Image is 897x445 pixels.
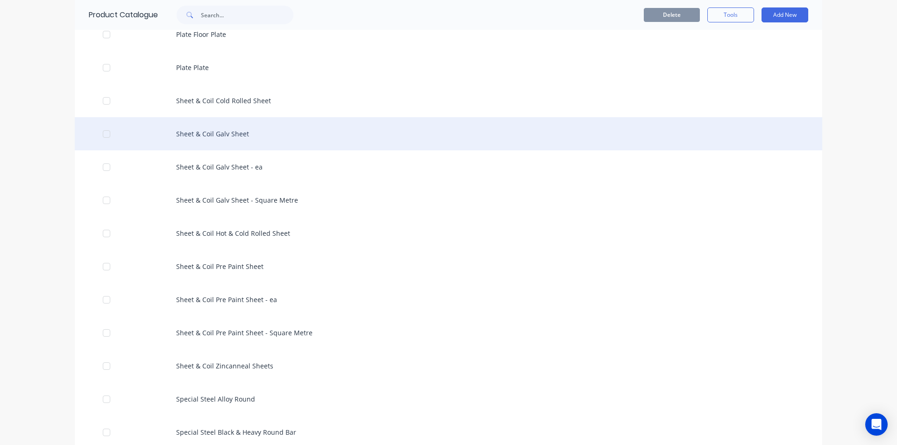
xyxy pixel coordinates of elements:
[865,413,888,436] div: Open Intercom Messenger
[75,316,822,349] div: Sheet & Coil Pre Paint Sheet - Square Metre
[75,283,822,316] div: Sheet & Coil Pre Paint Sheet - ea
[75,349,822,382] div: Sheet & Coil Zincanneal Sheets
[75,150,822,184] div: Sheet & Coil Galv Sheet - ea
[762,7,808,22] button: Add New
[201,6,293,24] input: Search...
[75,51,822,84] div: Plate Plate
[75,18,822,51] div: Plate Floor Plate
[75,84,822,117] div: Sheet & Coil Cold Rolled Sheet
[75,217,822,250] div: Sheet & Coil Hot & Cold Rolled Sheet
[75,250,822,283] div: Sheet & Coil Pre Paint Sheet
[75,117,822,150] div: Sheet & Coil Galv Sheet
[75,184,822,217] div: Sheet & Coil Galv Sheet - Square Metre
[75,382,822,416] div: Special Steel Alloy Round
[707,7,754,22] button: Tools
[644,8,700,22] button: Delete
